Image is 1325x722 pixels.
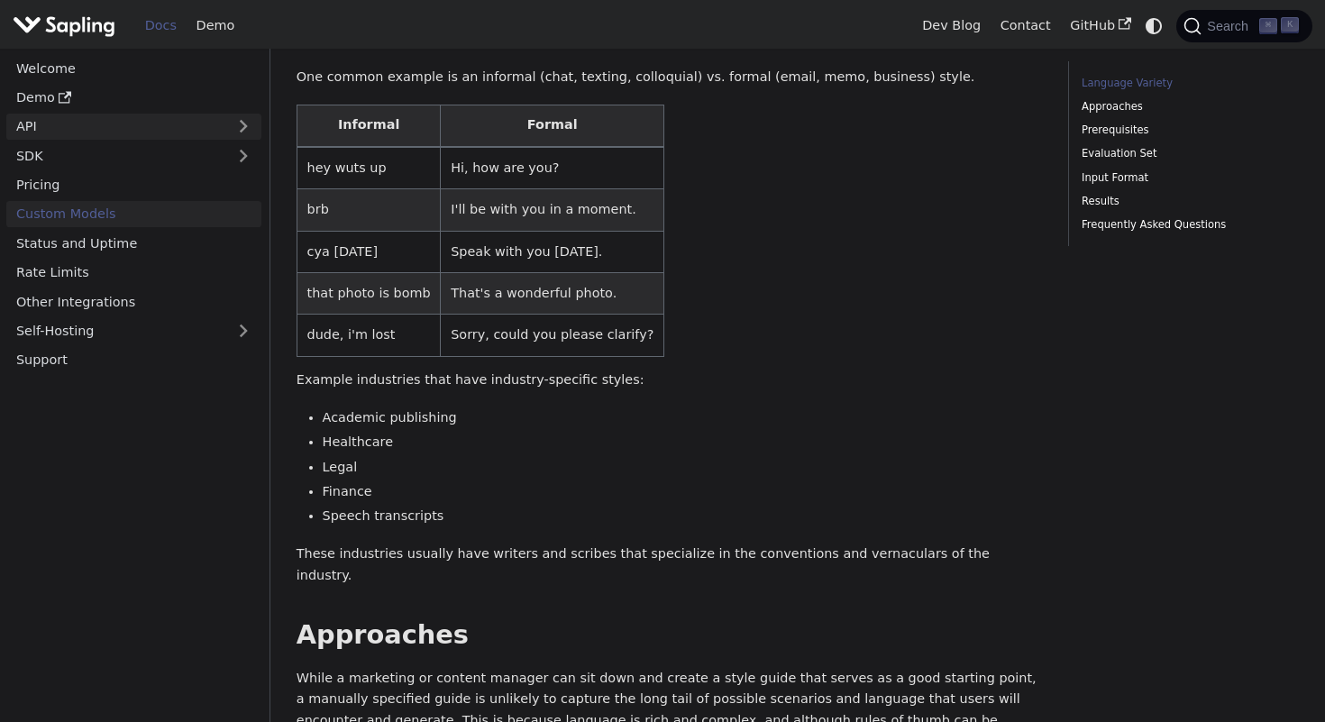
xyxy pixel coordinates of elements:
a: Docs [135,12,187,40]
td: Hi, how are you? [441,147,664,189]
li: Speech transcripts [323,506,1042,527]
a: Custom Models [6,201,261,227]
a: GitHub [1060,12,1140,40]
a: Rate Limits [6,260,261,286]
a: Demo [187,12,244,40]
a: Status and Uptime [6,230,261,256]
kbd: K [1281,17,1299,33]
a: Contact [991,12,1061,40]
button: Expand sidebar category 'SDK' [225,142,261,169]
a: Other Integrations [6,288,261,315]
a: Dev Blog [912,12,990,40]
a: Support [6,347,261,373]
a: Language Variety [1082,75,1293,92]
a: SDK [6,142,225,169]
td: I'll be with you in a moment. [441,189,664,231]
a: Approaches [1082,98,1293,115]
td: Sorry, could you please clarify? [441,315,664,356]
button: Search (Command+K) [1176,10,1311,42]
th: Formal [441,105,664,147]
a: Demo [6,85,261,111]
li: Legal [323,457,1042,479]
td: dude, i'm lost [297,315,441,356]
a: Results [1082,193,1293,210]
a: API [6,114,225,140]
td: cya [DATE] [297,231,441,272]
h2: Approaches [297,619,1042,652]
li: Academic publishing [323,407,1042,429]
td: that photo is bomb [297,273,441,315]
td: brb [297,189,441,231]
li: Finance [323,481,1042,503]
p: These industries usually have writers and scribes that specialize in the conventions and vernacul... [297,544,1042,587]
kbd: ⌘ [1259,18,1277,34]
li: Healthcare [323,432,1042,453]
td: hey wuts up [297,147,441,189]
button: Expand sidebar category 'API' [225,114,261,140]
a: Frequently Asked Questions [1082,216,1293,233]
a: Sapling.ai [13,13,122,39]
a: Evaluation Set [1082,145,1293,162]
a: Welcome [6,55,261,81]
a: Pricing [6,172,261,198]
span: Search [1202,19,1259,33]
img: Sapling.ai [13,13,115,39]
a: Input Format [1082,169,1293,187]
td: Speak with you [DATE]. [441,231,664,272]
td: That's a wonderful photo. [441,273,664,315]
p: One common example is an informal (chat, texting, colloquial) vs. formal (email, memo, business) ... [297,67,1042,88]
th: Informal [297,105,441,147]
button: Switch between dark and light mode (currently system mode) [1141,13,1167,39]
a: Self-Hosting [6,318,261,344]
p: Example industries that have industry-specific styles: [297,370,1042,391]
a: Prerequisites [1082,122,1293,139]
